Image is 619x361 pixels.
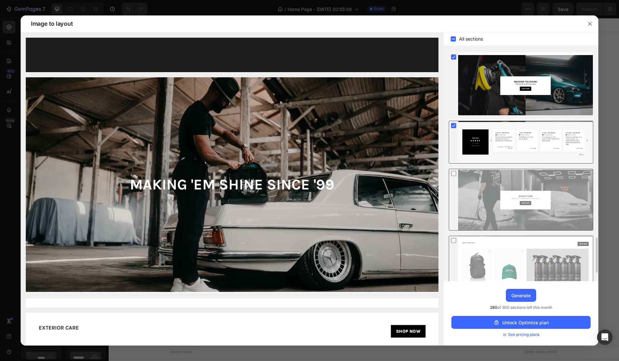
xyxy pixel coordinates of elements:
[490,305,497,310] span: 280
[216,173,294,181] div: Start with Sections from sidebar
[209,186,253,199] button: Add sections
[508,331,539,338] span: See pricing plans
[493,319,549,326] div: Unlock Optimize plan
[451,316,591,329] button: Unlock Optimize plan
[597,329,613,345] div: Open Intercom Messenger
[459,35,483,43] span: All sections
[511,292,531,299] div: Generate
[257,186,302,199] button: Add elements
[506,289,536,302] button: Generate
[212,222,299,227] div: Start with Generating from URL or image
[31,20,73,28] span: Image to layout
[451,331,591,338] div: or
[490,304,552,311] span: of 300 sections left this month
